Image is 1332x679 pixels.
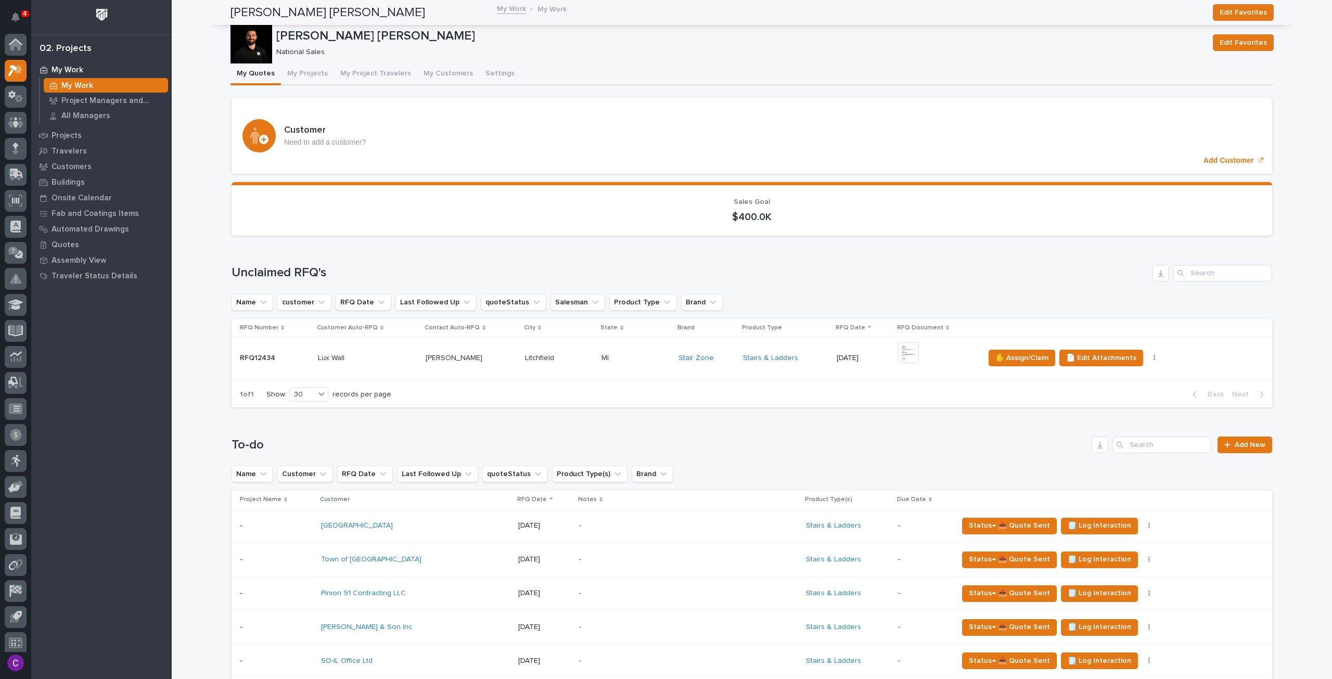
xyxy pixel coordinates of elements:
p: RFQ Date [836,322,865,334]
span: 🗒️ Log Interaction [1068,621,1131,633]
p: RFQ12434 [240,352,277,363]
p: - [898,623,950,632]
button: Next [1228,390,1272,399]
a: My Work [497,2,526,14]
a: [PERSON_NAME] & Son Inc [321,623,412,632]
button: RFQ Date [337,466,393,482]
a: Customers [31,159,172,174]
p: Customer Auto-RFQ [317,322,378,334]
h1: To-do [232,438,1087,453]
p: - [579,589,761,598]
p: Customer [320,494,350,505]
button: 🗒️ Log Interaction [1061,518,1138,534]
tr: -- Town of [GEOGRAPHIC_DATA] [DATE]-Stairs & Ladders -Status→ 📤 Quote Sent🗒️ Log Interaction [232,543,1272,576]
span: Edit Favorites [1220,36,1267,49]
a: Pinion 91 Contracting LLC [321,589,406,598]
p: RFQ Date [517,494,547,505]
p: - [898,657,950,665]
tr: -- [GEOGRAPHIC_DATA] [DATE]-Stairs & Ladders -Status→ 📤 Quote Sent🗒️ Log Interaction [232,509,1272,543]
button: customer [277,294,331,311]
p: - [579,555,761,564]
p: Project Name [240,494,281,505]
p: My Work [61,81,93,91]
p: All Managers [61,111,110,121]
button: quoteStatus [481,294,546,311]
p: - [898,521,950,530]
span: 🗒️ Log Interaction [1068,519,1131,532]
p: - [579,623,761,632]
button: Status→ 📤 Quote Sent [962,585,1057,602]
div: Search [1112,437,1211,453]
p: Lux Wall [318,352,347,363]
p: Projects [52,131,82,140]
a: Buildings [31,174,172,190]
button: Status→ 📤 Quote Sent [962,652,1057,669]
span: ✋ Assign/Claim [995,352,1048,364]
button: Notifications [5,6,27,28]
p: Automated Drawings [52,225,129,234]
a: Stairs & Ladders [806,657,861,665]
button: Settings [479,63,521,85]
span: Back [1201,390,1224,399]
a: Travelers [31,143,172,159]
button: 📄 Edit Attachments [1059,350,1143,366]
p: Need to add a customer? [284,138,366,147]
p: [DATE] [518,521,571,530]
div: 02. Projects [40,43,92,55]
p: Product Type(s) [805,494,852,505]
a: Projects [31,127,172,143]
a: Stairs & Ladders [806,555,861,564]
p: Notes [578,494,597,505]
button: Back [1184,390,1228,399]
tr: -- Pinion 91 Contracting LLC [DATE]-Stairs & Ladders -Status→ 📤 Quote Sent🗒️ Log Interaction [232,576,1272,610]
p: RFQ Number [240,322,278,334]
span: Status→ 📤 Quote Sent [969,519,1050,532]
button: Status→ 📤 Quote Sent [962,619,1057,636]
span: 🗒️ Log Interaction [1068,587,1131,599]
tr: -- SO-IL Office Ltd [DATE]-Stairs & Ladders -Status→ 📤 Quote Sent🗒️ Log Interaction [232,644,1272,678]
button: My Customers [417,63,479,85]
p: Brand [677,322,695,334]
span: Sales Goal [734,198,770,206]
span: Next [1232,390,1255,399]
a: My Work [31,62,172,78]
span: 🗒️ Log Interaction [1068,655,1131,667]
span: 📄 Edit Attachments [1066,352,1136,364]
button: ✋ Assign/Claim [989,350,1055,366]
p: National Sales [276,48,1200,57]
button: Product Type(s) [552,466,627,482]
p: - [579,657,761,665]
a: Onsite Calendar [31,190,172,206]
a: Assembly View [31,252,172,268]
p: - [240,553,245,564]
p: $400.0K [244,211,1260,223]
button: Edit Favorites [1213,34,1274,51]
p: - [898,589,950,598]
p: MI [601,352,611,363]
p: [PERSON_NAME] [PERSON_NAME] [276,29,1205,44]
tr: -- [PERSON_NAME] & Son Inc [DATE]-Stairs & Ladders -Status→ 📤 Quote Sent🗒️ Log Interaction [232,610,1272,644]
a: All Managers [40,108,172,123]
button: Customer [277,466,333,482]
p: - [579,521,761,530]
button: My Projects [281,63,334,85]
button: users-avatar [5,652,27,674]
button: quoteStatus [482,466,548,482]
p: - [898,555,950,564]
button: My Project Travelers [334,63,417,85]
a: My Work [40,78,172,93]
p: Fab and Coatings Items [52,209,139,219]
p: - [240,519,245,530]
button: 🗒️ Log Interaction [1061,652,1138,669]
p: Customers [52,162,92,172]
span: 🗒️ Log Interaction [1068,553,1131,566]
a: Automated Drawings [31,221,172,237]
button: Status→ 📤 Quote Sent [962,552,1057,568]
input: Search [1173,265,1272,281]
p: - [240,587,245,598]
span: Add New [1235,441,1265,449]
a: Stairs & Ladders [806,623,861,632]
button: Name [232,466,273,482]
p: My Work [537,3,567,14]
